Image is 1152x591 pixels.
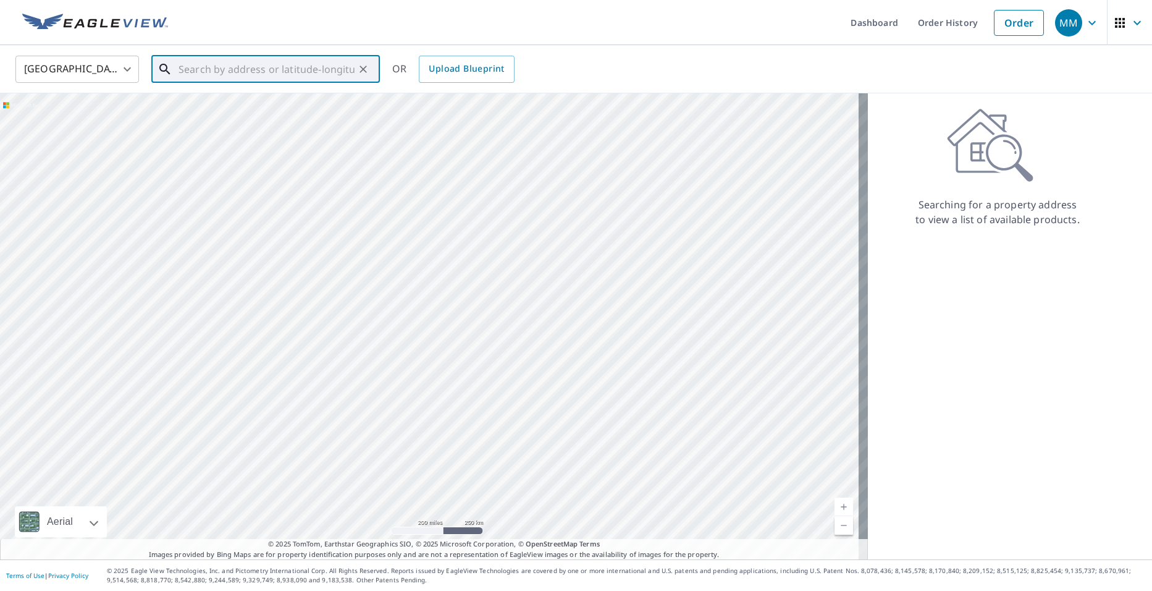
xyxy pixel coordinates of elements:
[6,572,88,579] p: |
[915,197,1080,227] p: Searching for a property address to view a list of available products.
[15,52,139,87] div: [GEOGRAPHIC_DATA]
[526,539,578,548] a: OpenStreetMap
[15,506,107,537] div: Aerial
[107,566,1146,585] p: © 2025 Eagle View Technologies, Inc. and Pictometry International Corp. All Rights Reserved. Repo...
[835,498,853,516] a: Current Level 5, Zoom In
[22,14,168,32] img: EV Logo
[179,52,355,87] input: Search by address or latitude-longitude
[429,61,504,77] span: Upload Blueprint
[579,539,600,548] a: Terms
[835,516,853,535] a: Current Level 5, Zoom Out
[355,61,372,78] button: Clear
[419,56,514,83] a: Upload Blueprint
[994,10,1044,36] a: Order
[43,506,77,537] div: Aerial
[392,56,515,83] div: OR
[268,539,600,550] span: © 2025 TomTom, Earthstar Geographics SIO, © 2025 Microsoft Corporation, ©
[6,571,44,580] a: Terms of Use
[48,571,88,580] a: Privacy Policy
[1055,9,1082,36] div: MM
